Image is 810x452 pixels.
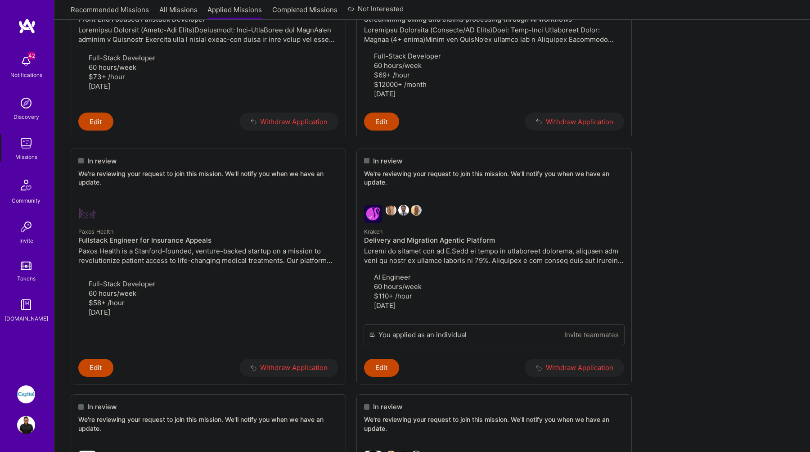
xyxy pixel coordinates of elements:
[78,25,338,44] p: Loremipsu Dolorsit (Ametc-Adi Elits)Doeiusmodt: Inci-UtlaBoree dol MagnAa’en adminim v Quisnostr ...
[239,113,339,131] button: Withdraw Application
[78,63,338,72] p: 60 hours/week
[364,236,624,244] h4: Delivery and Migration Agentic Platform
[398,205,409,216] img: Daniel Scain
[364,415,624,433] p: We're reviewing your request to join this mission. We'll notify you when we have an update.
[364,246,624,265] p: Loremi do sitamet con ad E.Sedd ei tempo in utlaboreet dolorema, aliquaen adm veni qu nostr ex ul...
[71,198,346,359] a: Paxos Health company logoPaxos HealthFullstack Engineer for Insurance AppealsPaxos Health is a St...
[364,228,382,235] small: Kraken
[78,113,113,131] button: Edit
[364,53,371,60] i: icon Applicant
[17,274,36,283] div: Tokens
[364,284,371,290] i: icon Clock
[364,169,624,187] p: We're reviewing your request to join this mission. We'll notify you when we have an update.
[411,205,422,216] img: Linford Bacon
[17,52,35,70] img: bell
[525,359,624,377] button: Withdraw Application
[19,236,33,245] div: Invite
[378,330,467,339] div: You applied as an individual
[364,359,399,377] button: Edit
[17,94,35,112] img: discovery
[364,301,624,310] p: [DATE]
[28,52,35,59] span: 42
[78,289,338,298] p: 60 hours/week
[347,4,404,20] a: Not Interested
[564,330,619,339] a: Invite teammates
[386,205,396,216] img: Nathaniel Meron
[373,156,402,166] span: In review
[15,385,37,403] a: iCapital: Building an Alternative Investment Marketplace
[364,91,371,98] i: icon Calendar
[364,282,624,291] p: 60 hours/week
[364,303,371,309] i: icon Calendar
[364,205,382,223] img: Kraken company logo
[78,307,338,317] p: [DATE]
[78,415,338,433] p: We're reviewing your request to join this mission. We'll notify you when we have an update.
[4,314,48,323] div: [DOMAIN_NAME]
[364,51,624,61] p: Full-Stack Developer
[78,74,85,81] i: icon MoneyGray
[78,169,338,187] p: We're reviewing your request to join this mission. We'll notify you when we have an update.
[78,291,85,298] i: icon Clock
[525,113,624,131] button: Withdraw Application
[17,416,35,434] img: User Avatar
[71,5,149,20] a: Recommended Missions
[15,416,37,434] a: User Avatar
[78,359,113,377] button: Edit
[17,218,35,236] img: Invite
[78,300,85,307] i: icon MoneyGray
[78,81,338,91] p: [DATE]
[78,228,113,235] small: Paxos Health
[78,84,85,90] i: icon Calendar
[10,70,42,80] div: Notifications
[364,25,624,44] p: Loremipsu Dolorsita (Consecte/AD Elits)Doei: Temp-Inci Utlaboreet Dolor: Magnaa (4+ enima)Minim v...
[207,5,262,20] a: Applied Missions
[78,236,338,244] h4: Fullstack Engineer for Insurance Appeals
[78,72,338,81] p: $73+ /hour
[364,89,624,99] p: [DATE]
[357,198,631,324] a: Kraken company logoNathaniel MeronDaniel ScainLinford BaconKrakenDelivery and Migration Agentic P...
[78,246,338,265] p: Paxos Health is a Stanford-founded, venture-backed startup on a mission to revolutionize patient ...
[159,5,198,20] a: All Missions
[87,402,117,411] span: In review
[78,298,338,307] p: $58+ /hour
[272,5,337,20] a: Completed Missions
[364,63,371,69] i: icon Clock
[373,402,402,411] span: In review
[78,53,338,63] p: Full-Stack Developer
[364,80,624,89] p: $12000+ /month
[15,174,37,196] img: Community
[78,65,85,72] i: icon Clock
[17,385,35,403] img: iCapital: Building an Alternative Investment Marketplace
[78,205,96,223] img: Paxos Health company logo
[78,281,85,288] i: icon Applicant
[13,112,39,122] div: Discovery
[78,279,338,289] p: Full-Stack Developer
[364,291,624,301] p: $110+ /hour
[15,152,37,162] div: Missions
[364,113,399,131] button: Edit
[78,55,85,62] i: icon Applicant
[364,293,371,300] i: icon MoneyGray
[78,310,85,316] i: icon Calendar
[364,70,624,80] p: $69+ /hour
[364,274,371,281] i: icon Applicant
[18,18,36,34] img: logo
[364,61,624,70] p: 60 hours/week
[364,81,371,88] i: icon MoneyGray
[87,156,117,166] span: In review
[364,272,624,282] p: AI Engineer
[12,196,40,205] div: Community
[239,359,339,377] button: Withdraw Application
[17,296,35,314] img: guide book
[364,72,371,79] i: icon MoneyGray
[17,134,35,152] img: teamwork
[21,262,31,270] img: tokens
